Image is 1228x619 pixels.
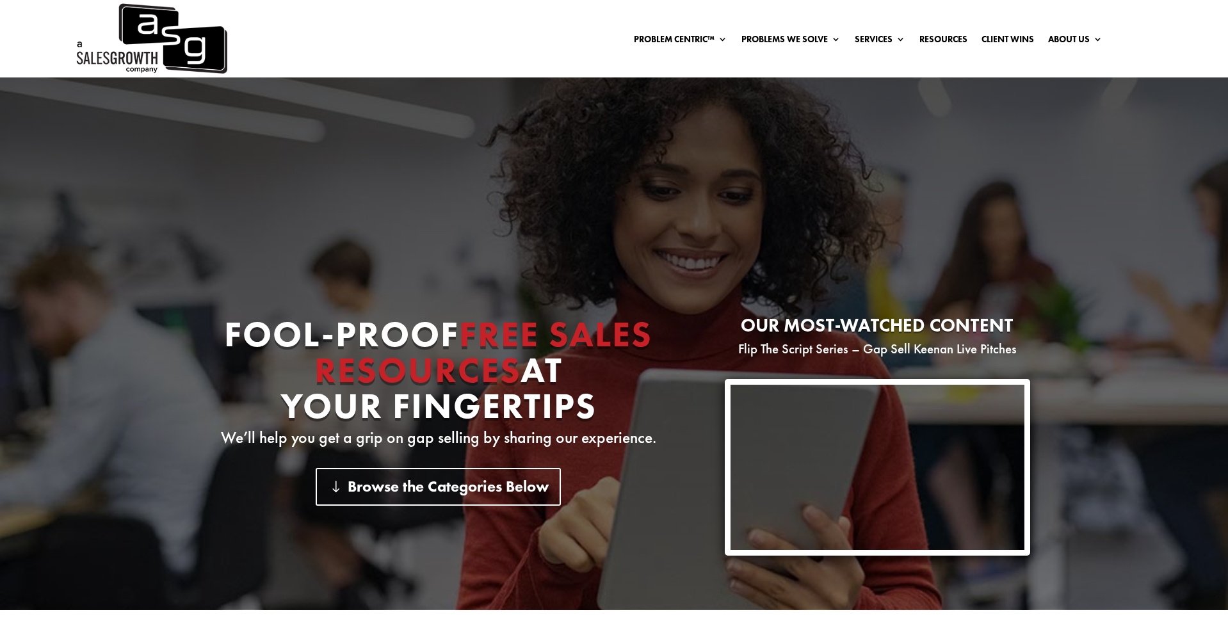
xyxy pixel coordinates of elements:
[316,468,561,506] a: Browse the Categories Below
[855,35,905,49] a: Services
[198,316,679,430] h1: Fool-proof At Your Fingertips
[725,341,1030,357] p: Flip The Script Series – Gap Sell Keenan Live Pitches
[725,316,1030,341] h2: Our most-watched content
[919,35,967,49] a: Resources
[314,311,653,393] span: Free Sales Resources
[634,35,727,49] a: Problem Centric™
[198,430,679,446] p: We’ll help you get a grip on gap selling by sharing our experience.
[982,35,1034,49] a: Client Wins
[741,35,841,49] a: Problems We Solve
[731,385,1024,550] iframe: YouTube video player
[1048,35,1103,49] a: About Us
